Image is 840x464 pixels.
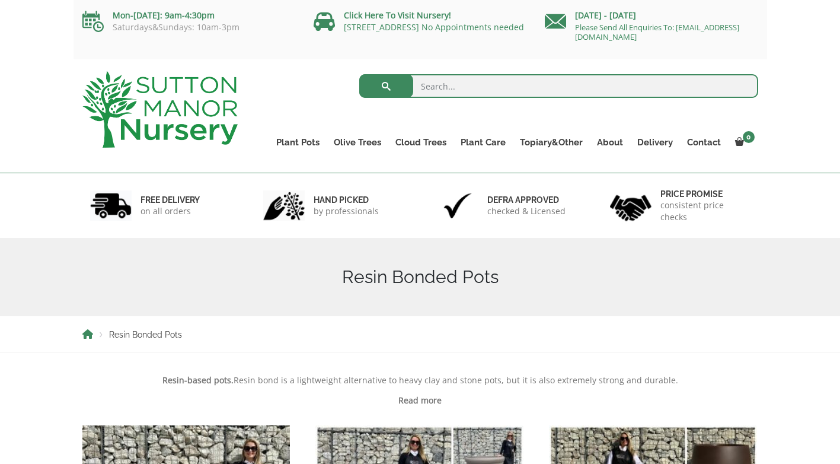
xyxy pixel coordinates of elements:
span: Resin Bonded Pots [109,330,182,339]
img: logo [82,71,238,148]
img: 2.jpg [263,190,305,221]
a: 0 [728,134,758,151]
span: Read more [398,395,442,406]
p: consistent price checks [660,199,750,223]
a: About [590,134,630,151]
h6: Defra approved [487,195,566,205]
span: 0 [743,131,755,143]
a: Olive Trees [327,134,388,151]
p: [DATE] - [DATE] [545,8,758,23]
a: Cloud Trees [388,134,453,151]
p: on all orders [140,205,200,217]
a: Plant Pots [269,134,327,151]
img: 4.jpg [610,187,651,224]
h6: FREE DELIVERY [140,195,200,205]
nav: Breadcrumbs [82,329,758,339]
a: Delivery [630,134,680,151]
a: Contact [680,134,728,151]
strong: Resin-based pots. [162,374,234,386]
a: Plant Care [453,134,513,151]
a: Click Here To Visit Nursery! [344,9,451,21]
img: 1.jpg [90,190,132,221]
a: Topiary&Other [513,134,590,151]
img: 3.jpg [437,190,478,221]
h6: Price promise [660,189,750,199]
input: Search... [359,74,758,98]
p: Resin bond is a lightweight alternative to heavy clay and stone pots, but it is also extremely st... [82,373,758,387]
h1: Resin Bonded Pots [82,266,758,288]
p: checked & Licensed [487,205,566,217]
h6: hand picked [314,195,379,205]
p: Saturdays&Sundays: 10am-3pm [82,23,296,32]
p: by professionals [314,205,379,217]
a: Please Send All Enquiries To: [EMAIL_ADDRESS][DOMAIN_NAME] [575,22,739,42]
p: Mon-[DATE]: 9am-4:30pm [82,8,296,23]
a: [STREET_ADDRESS] No Appointments needed [344,21,524,33]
